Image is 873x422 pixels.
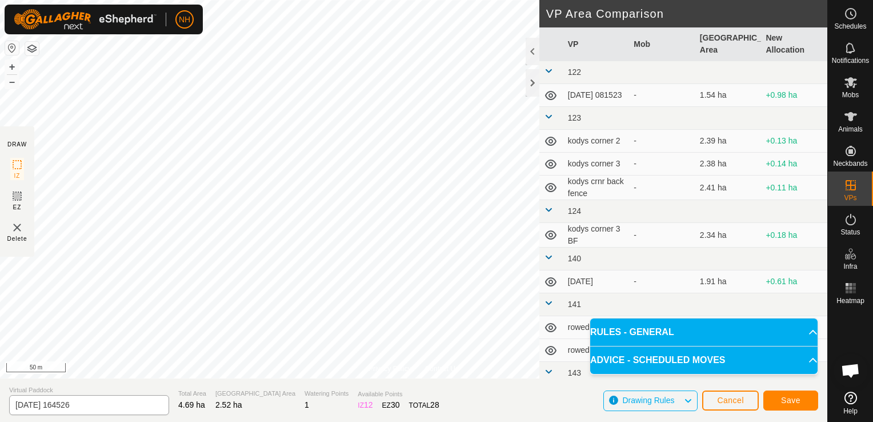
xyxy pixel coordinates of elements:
[305,400,309,409] span: 1
[834,23,866,30] span: Schedules
[838,126,863,133] span: Animals
[843,263,857,270] span: Infra
[7,140,27,149] div: DRAW
[695,84,762,107] td: 1.54 ha
[10,221,24,234] img: VP
[702,391,759,411] button: Cancel
[840,229,860,236] span: Status
[590,353,725,367] span: ADVICE - SCHEDULED MOVES
[5,75,19,89] button: –
[843,408,858,415] span: Help
[179,14,190,26] span: NH
[629,27,695,61] th: Mob
[842,91,859,98] span: Mobs
[761,316,827,339] td: -0.37 ha
[305,389,349,399] span: Watering Points
[546,7,827,21] h2: VP Area Comparison
[761,176,827,200] td: +0.11 ha
[13,203,22,212] span: EZ
[563,130,630,153] td: kodys corner 2
[622,396,674,405] span: Drawing Rules
[563,316,630,339] td: rowed up 2
[761,27,827,61] th: New Allocation
[425,364,459,374] a: Contact Us
[828,387,873,419] a: Help
[563,339,630,362] td: rowed up 3
[590,325,674,339] span: RULES - GENERAL
[695,27,762,61] th: [GEOGRAPHIC_DATA] Area
[761,130,827,153] td: +0.13 ha
[634,229,691,241] div: -
[178,400,205,409] span: 4.69 ha
[409,399,439,411] div: TOTAL
[833,160,867,167] span: Neckbands
[761,84,827,107] td: +0.98 ha
[364,400,373,409] span: 12
[563,27,630,61] th: VP
[563,153,630,176] td: kodys corner 3
[695,316,762,339] td: 2.89 ha
[382,399,400,411] div: EZ
[430,400,439,409] span: 28
[568,67,581,77] span: 122
[5,41,19,55] button: Reset Map
[761,223,827,248] td: +0.18 ha
[695,130,762,153] td: 2.39 ha
[717,396,744,405] span: Cancel
[834,353,868,388] a: Open chat
[844,194,856,201] span: VPs
[695,153,762,176] td: 2.38 ha
[634,89,691,101] div: -
[7,234,27,243] span: Delete
[634,182,691,194] div: -
[568,113,581,122] span: 123
[634,135,691,147] div: -
[590,347,818,374] p-accordion-header: ADVICE - SCHEDULED MOVES
[836,297,864,304] span: Heatmap
[215,400,242,409] span: 2.52 ha
[9,385,169,395] span: Virtual Paddock
[695,270,762,293] td: 1.91 ha
[568,300,581,309] span: 141
[634,276,691,288] div: -
[563,176,630,200] td: kodys crnr back fence
[781,396,800,405] span: Save
[25,42,39,55] button: Map Layers
[695,176,762,200] td: 2.41 ha
[369,364,411,374] a: Privacy Policy
[563,270,630,293] td: [DATE]
[634,158,691,170] div: -
[14,172,21,180] span: IZ
[761,153,827,176] td: +0.14 ha
[14,9,157,30] img: Gallagher Logo
[215,389,295,399] span: [GEOGRAPHIC_DATA] Area
[568,254,581,263] span: 140
[761,270,827,293] td: +0.61 ha
[563,84,630,107] td: [DATE] 081523
[568,206,581,216] span: 124
[391,400,400,409] span: 30
[5,60,19,74] button: +
[832,57,869,64] span: Notifications
[358,389,439,399] span: Available Points
[178,389,206,399] span: Total Area
[563,223,630,248] td: kodys corner 3 BF
[568,368,581,377] span: 143
[358,399,373,411] div: IZ
[590,319,818,346] p-accordion-header: RULES - GENERAL
[695,223,762,248] td: 2.34 ha
[763,391,818,411] button: Save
